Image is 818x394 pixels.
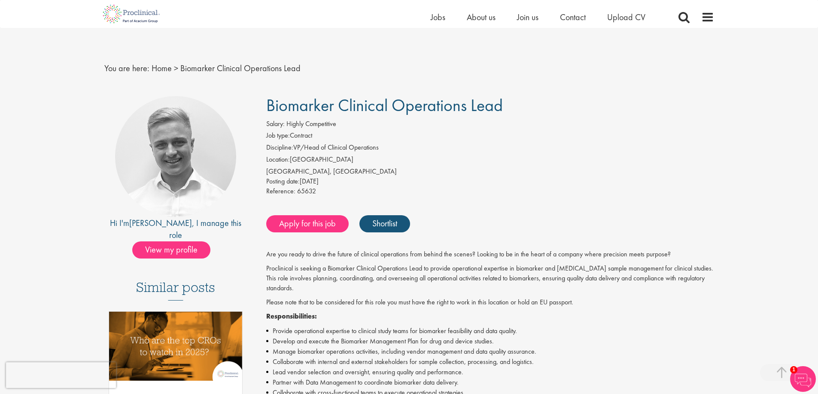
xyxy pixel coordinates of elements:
[266,94,503,116] span: Biomarker Clinical Operations Lead
[266,264,714,293] p: Proclinical is seeking a Biomarker Clinical Operations Lead to provide operational expertise in b...
[517,12,538,23] a: Join us
[266,167,714,177] div: [GEOGRAPHIC_DATA], [GEOGRAPHIC_DATA]
[607,12,645,23] a: Upload CV
[266,143,714,155] li: VP/Head of Clinical Operations
[132,241,210,259] span: View my profile
[152,63,172,74] a: breadcrumb link
[286,119,336,128] span: Highly Competitive
[467,12,496,23] a: About us
[266,119,285,129] label: Salary:
[266,215,349,232] a: Apply for this job
[431,12,445,23] a: Jobs
[266,131,714,143] li: Contract
[266,131,290,141] label: Job type:
[560,12,586,23] a: Contact
[174,63,178,74] span: >
[180,63,301,74] span: Biomarker Clinical Operations Lead
[266,155,290,165] label: Location:
[136,280,215,301] h3: Similar posts
[132,243,219,254] a: View my profile
[104,63,149,74] span: You are here:
[266,377,714,388] li: Partner with Data Management to coordinate biomarker data delivery.
[266,155,714,167] li: [GEOGRAPHIC_DATA]
[266,346,714,357] li: Manage biomarker operations activities, including vendor management and data quality assurance.
[266,186,295,196] label: Reference:
[790,366,816,392] img: Chatbot
[109,312,243,381] img: Top 10 CROs 2025 | Proclinical
[104,217,247,241] div: Hi I'm , I manage this role
[109,312,243,388] a: Link to a post
[266,298,714,307] p: Please note that to be considered for this role you must have the right to work in this location ...
[359,215,410,232] a: Shortlist
[790,366,797,373] span: 1
[266,357,714,367] li: Collaborate with internal and external stakeholders for sample collection, processing, and logist...
[266,177,300,186] span: Posting date:
[266,367,714,377] li: Lead vendor selection and oversight, ensuring quality and performance.
[266,143,293,153] label: Discipline:
[266,177,714,186] div: [DATE]
[129,217,192,229] a: [PERSON_NAME]
[266,250,714,259] p: Are you ready to drive the future of clinical operations from behind the scenes? Looking to be in...
[266,312,317,321] strong: Responsibilities:
[6,362,116,388] iframe: reCAPTCHA
[297,186,316,195] span: 65632
[266,336,714,346] li: Develop and execute the Biomarker Management Plan for drug and device studies.
[115,96,236,217] img: imeage of recruiter Joshua Bye
[266,326,714,336] li: Provide operational expertise to clinical study teams for biomarker feasibility and data quality.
